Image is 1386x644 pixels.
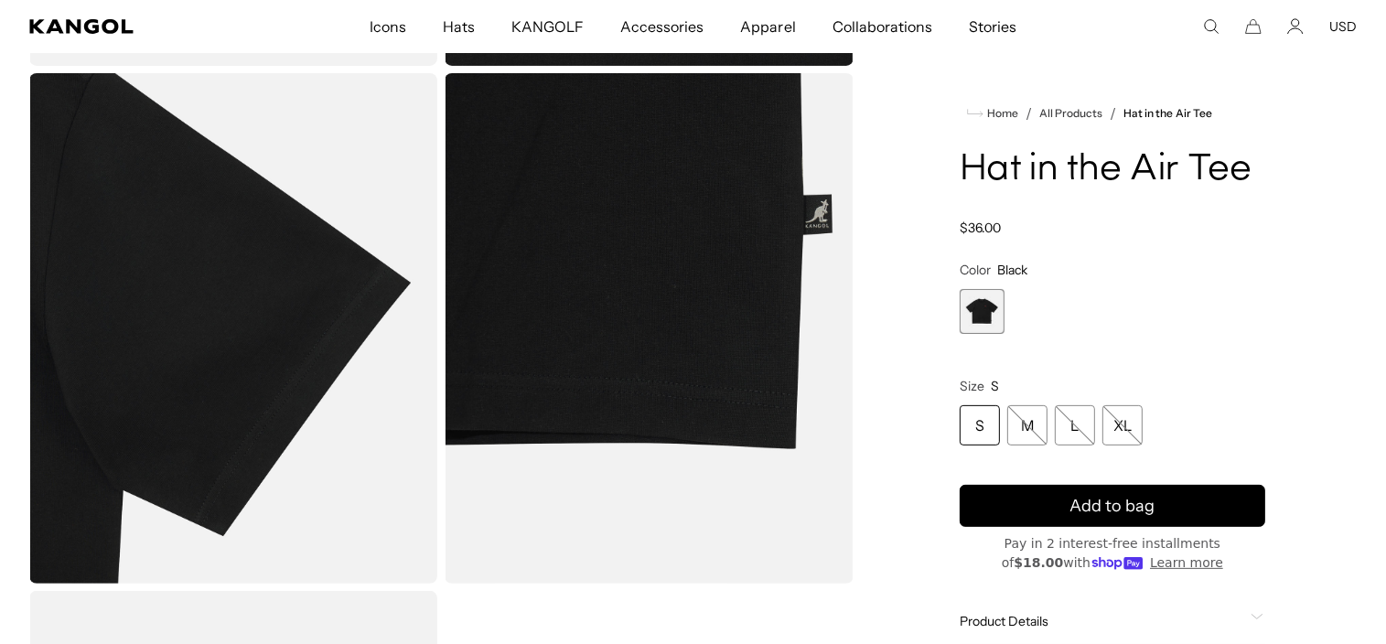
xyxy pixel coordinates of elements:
button: Add to bag [960,485,1265,527]
li: / [1018,102,1032,124]
li: / [1102,102,1116,124]
a: Home [967,105,1018,122]
nav: breadcrumbs [960,102,1265,124]
div: S [960,405,1000,445]
div: 1 of 1 [960,289,1005,334]
span: Color [960,262,991,278]
summary: Search here [1203,18,1219,35]
label: Black [960,289,1005,334]
img: color-black [29,73,437,584]
a: Account [1287,18,1304,35]
button: USD [1329,18,1357,35]
div: XL [1102,405,1143,445]
span: Size [960,378,984,394]
span: $36.00 [960,220,1001,236]
a: Kangol [29,19,243,34]
h1: Hat in the Air Tee [960,150,1265,190]
span: Black [997,262,1027,278]
img: color-black [445,73,853,584]
div: M [1007,405,1048,445]
div: L [1055,405,1095,445]
span: S [991,378,999,394]
button: Cart [1245,18,1262,35]
span: Add to bag [1069,494,1155,519]
span: Home [983,107,1018,120]
span: Product Details [960,613,1243,629]
a: Hat in the Air Tee [1123,107,1212,120]
a: All Products [1039,107,1102,120]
